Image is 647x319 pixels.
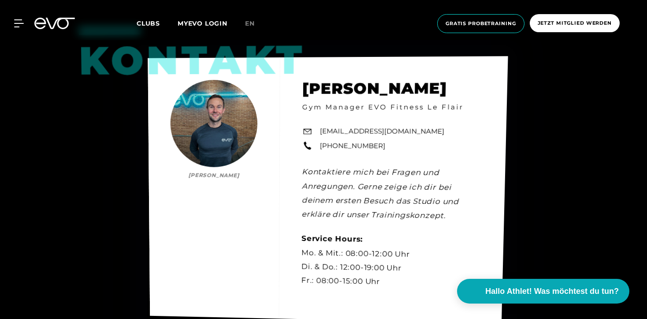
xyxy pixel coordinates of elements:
[137,19,178,27] a: Clubs
[446,20,516,27] span: Gratis Probetraining
[457,279,629,304] button: Hallo Athlet! Was möchtest du tun?
[320,141,386,151] a: [PHONE_NUMBER]
[245,19,265,29] a: en
[527,14,622,33] a: Jetzt Mitglied werden
[538,19,612,27] span: Jetzt Mitglied werden
[178,19,227,27] a: MYEVO LOGIN
[245,19,255,27] span: en
[435,14,527,33] a: Gratis Probetraining
[137,19,160,27] span: Clubs
[320,126,445,136] a: [EMAIL_ADDRESS][DOMAIN_NAME]
[485,285,619,297] span: Hallo Athlet! Was möchtest du tun?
